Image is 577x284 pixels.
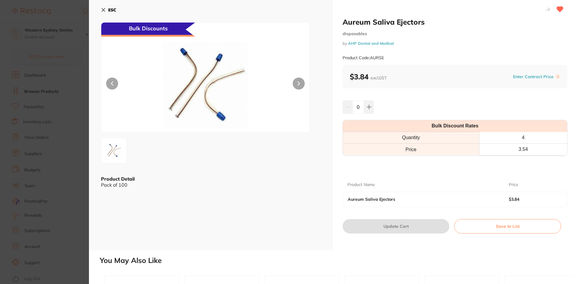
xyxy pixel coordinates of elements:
[348,41,394,46] a: AHP Dental and Medical
[347,182,375,188] p: Product Name
[479,132,567,144] th: 4
[108,7,116,13] b: ESC
[101,182,321,188] div: Pack of 100
[2,13,118,32] div: message notification from Restocq, 1w ago. It has been 14 days since you have started your Restoc...
[511,74,555,80] button: Enter Contract Price
[555,74,560,79] label: i
[343,41,567,46] small: by
[350,72,387,81] b: $3.84
[343,144,479,155] td: Price
[454,219,561,234] button: Save to List
[20,23,110,29] p: Message from Restocq, sent 1w ago
[343,55,384,60] small: Product Code: AURSE
[509,197,557,202] b: $3.84
[103,140,125,161] img: anBnLTYxNjI2
[479,144,567,155] th: 3.54
[101,5,116,15] button: ESC
[509,182,518,188] p: Price
[101,23,195,37] div: Bulk Discounts
[143,38,268,133] img: anBnLTYxNjI2
[343,132,479,144] th: Quantity
[348,197,493,202] b: Aureum Saliva Ejectors
[343,120,567,132] th: Bulk Discount Rates
[371,75,387,81] span: excl. GST
[20,17,107,46] span: It has been 14 days since you have started your Restocq journey. We wanted to do a check in and s...
[101,176,135,182] b: Product Detail
[343,31,567,36] small: disposables
[343,219,449,234] button: Update Cart
[7,18,17,28] img: Profile image for Restocq
[343,17,567,26] h2: Aureum Saliva Ejectors
[100,256,575,265] h2: You May Also Like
